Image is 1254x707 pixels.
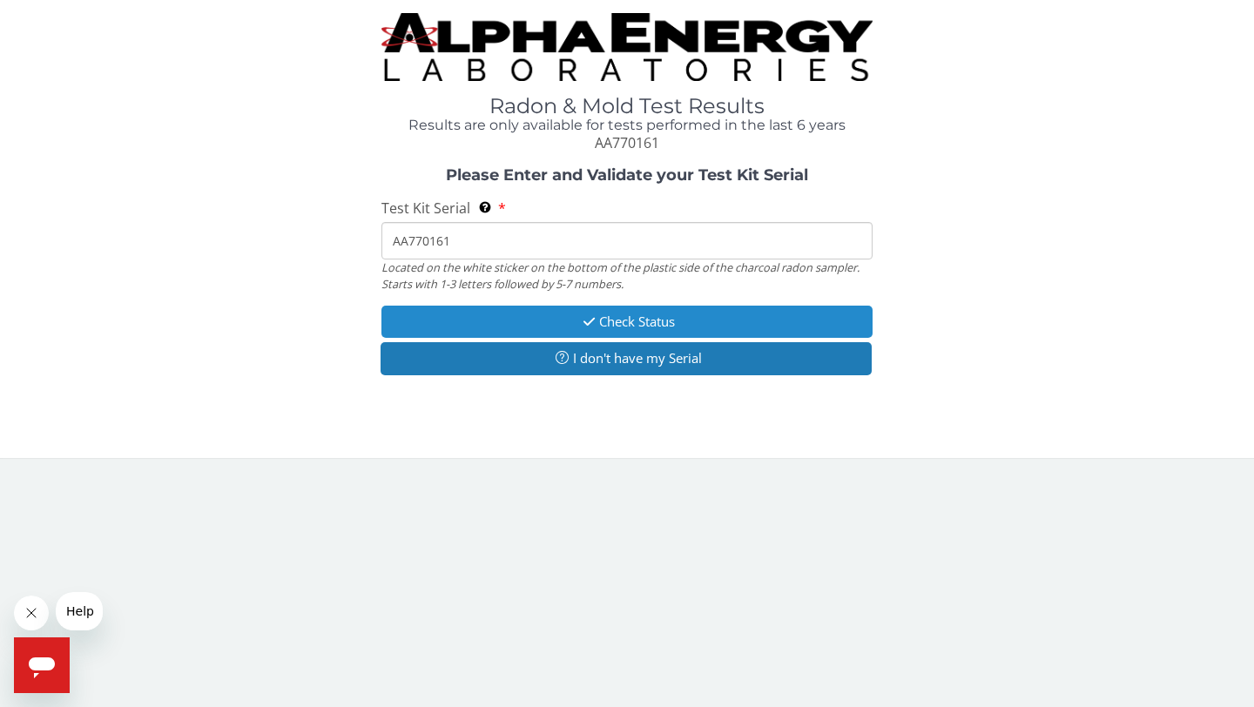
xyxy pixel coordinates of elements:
iframe: Button to launch messaging window [14,637,70,693]
span: Test Kit Serial [381,199,470,218]
strong: Please Enter and Validate your Test Kit Serial [446,165,808,185]
h1: Radon & Mold Test Results [381,95,873,118]
span: AA770161 [595,133,659,152]
button: I don't have my Serial [381,342,872,374]
h4: Results are only available for tests performed in the last 6 years [381,118,873,133]
img: TightCrop.jpg [381,13,873,81]
div: Located on the white sticker on the bottom of the plastic side of the charcoal radon sampler. Sta... [381,259,873,292]
iframe: Message from company [56,592,103,630]
iframe: Close message [14,596,49,630]
button: Check Status [381,306,873,338]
